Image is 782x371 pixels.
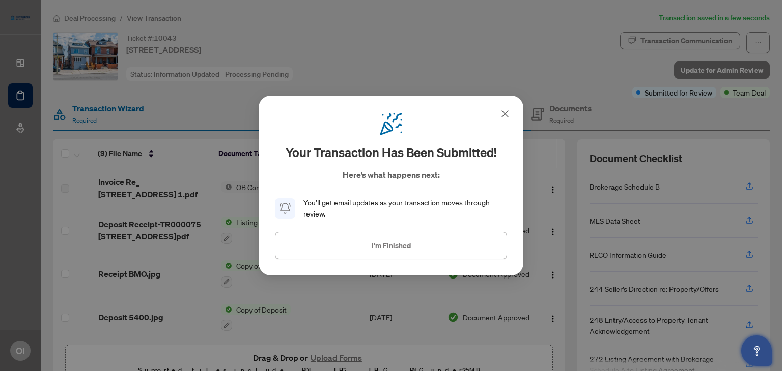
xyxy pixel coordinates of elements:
[286,144,497,161] h2: Your transaction has been submitted!
[372,237,411,254] span: I'm Finished
[741,335,772,366] button: Open asap
[275,232,507,259] button: I'm Finished
[303,197,507,220] div: You’ll get email updates as your transaction moves through review.
[343,169,440,181] p: Here’s what happens next:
